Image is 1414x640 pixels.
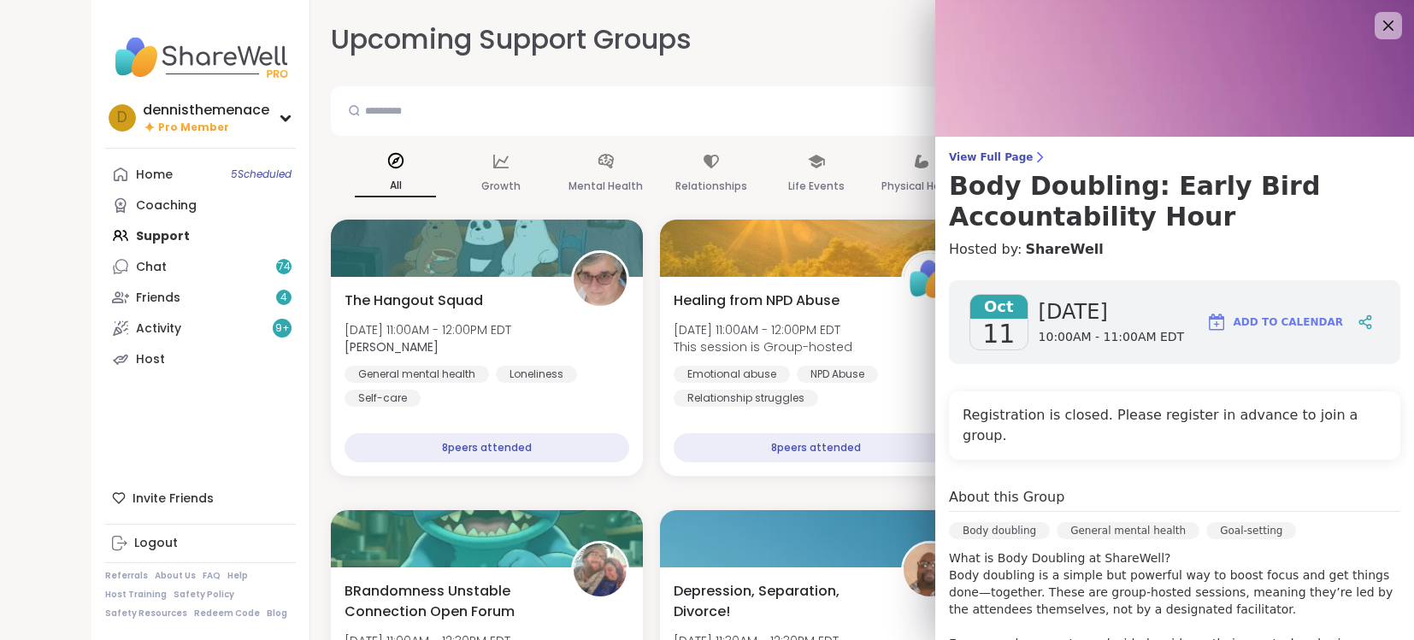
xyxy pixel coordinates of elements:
span: Healing from NPD Abuse [674,291,840,311]
span: 10:00AM - 11:00AM EDT [1039,329,1185,346]
p: Mental Health [569,176,643,197]
span: Pro Member [158,120,229,135]
span: View Full Page [949,150,1400,164]
div: Goal-setting [1206,522,1296,539]
p: Life Events [788,176,845,197]
img: ShareWell Nav Logo [105,27,296,87]
a: Host Training [105,589,167,601]
a: Safety Policy [174,589,234,601]
div: Friends [136,290,180,307]
span: 9 + [275,321,290,336]
div: Body doubling [949,522,1050,539]
a: Chat74 [105,251,296,282]
a: Coaching [105,190,296,220]
div: Coaching [136,197,197,214]
span: Oct [970,295,1028,319]
div: Loneliness [496,366,577,383]
span: [DATE] [1039,298,1185,326]
a: FAQ [203,570,221,582]
a: View Full PageBody Doubling: Early Bird Accountability Hour [949,150,1400,232]
div: Self-care [345,390,421,407]
span: [DATE] 11:00AM - 12:00PM EDT [345,321,511,338]
p: All [355,175,436,197]
img: BRandom502 [574,543,627,596]
h2: Upcoming Support Groups [331,21,692,59]
span: 74 [278,260,291,274]
div: Chat [136,259,167,276]
h4: Hosted by: [949,239,1400,260]
a: Friends4 [105,282,296,313]
span: [DATE] 11:00AM - 12:00PM EDT [674,321,852,338]
span: Depression, Separation, Divorce! [674,581,881,622]
p: Relationships [675,176,747,197]
div: dennisthemenace [143,101,269,120]
a: Home5Scheduled [105,159,296,190]
a: ShareWell [1025,239,1103,260]
a: About Us [155,570,196,582]
img: Susan [574,253,627,306]
a: Logout [105,528,296,559]
img: ShareWell Logomark [1206,312,1227,332]
span: Add to Calendar [1234,314,1343,330]
div: Activity [136,320,181,338]
a: Referrals [105,570,148,582]
span: This session is Group-hosted [674,338,852,355]
div: NPD Abuse [797,366,878,383]
h4: Registration is closed. Please register in advance to join a group. [963,405,1387,446]
span: 4 [280,291,287,305]
span: 5 Scheduled [231,167,292,181]
img: dougr2026 [904,543,957,596]
span: The Hangout Squad [345,291,483,311]
p: Physical Health [881,176,962,197]
p: Growth [481,176,521,197]
div: General mental health [345,366,489,383]
div: 8 peers attended [674,433,958,462]
img: ShareWell [904,253,957,306]
span: BRandomness Unstable Connection Open Forum [345,581,552,622]
a: Activity9+ [105,313,296,343]
div: Emotional abuse [674,366,790,383]
a: Host [105,343,296,374]
a: Redeem Code [194,608,260,619]
h4: About this Group [949,487,1064,508]
div: Home [136,167,173,184]
button: Add to Calendar [1199,302,1351,343]
div: General mental health [1057,522,1199,539]
h3: Body Doubling: Early Bird Accountability Hour [949,171,1400,232]
a: Safety Resources [105,608,187,619]
a: Blog [267,608,287,619]
a: Help [227,570,248,582]
div: Relationship struggles [674,390,818,407]
div: 8 peers attended [345,433,629,462]
span: d [117,107,127,129]
div: Host [136,351,165,368]
div: Invite Friends [105,483,296,514]
b: [PERSON_NAME] [345,338,439,355]
span: 11 [982,319,1015,349]
div: Logout [134,535,178,552]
